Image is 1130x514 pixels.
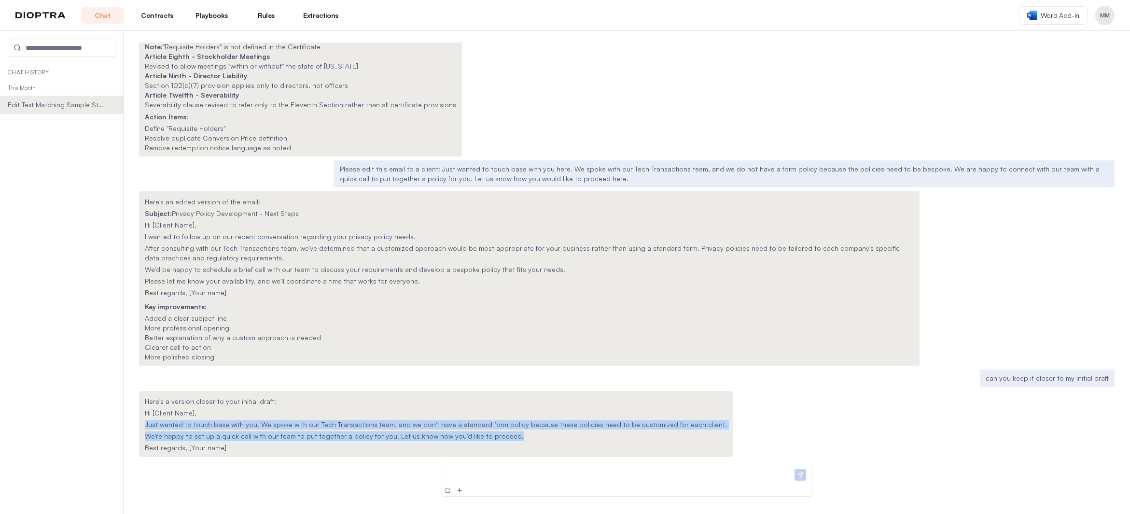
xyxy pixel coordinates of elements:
[145,397,727,406] p: Here's a version closer to your initial draft:
[145,353,214,361] span: More polished closing
[81,7,124,24] a: Chat
[145,197,914,207] p: Here's an edited version of the email:
[145,232,914,242] p: I wanted to follow up on our recent conversation regarding your privacy policy needs.
[145,209,914,218] p: Privacy Policy Development - Next Steps
[145,124,225,132] span: Define "Requisite Holders"
[145,333,321,342] span: Better explanation of why a custom approach is needed
[455,485,464,495] button: Add Files
[145,265,914,274] p: We'd be happy to schedule a brief call with our team to discuss your requirements and develop a b...
[145,314,227,322] span: Added a clear subject line
[145,220,914,230] p: Hi [Client Name],
[145,343,211,351] span: Clearer call to action
[145,324,229,332] span: More professional opening
[145,43,163,51] strong: Note:
[145,276,914,286] p: Please let me know your availability, and we'll coordinate a time that works for everyone.
[443,485,453,495] button: New Conversation
[1095,6,1115,25] button: Profile menu
[145,113,188,121] strong: Action Items:
[1019,6,1088,25] a: Word Add-in
[145,302,207,311] strong: Key improvements:
[163,43,321,51] span: "Requisite Holders" is not defined in the Certificate
[145,81,348,89] span: Section 102(b)(7) provision applies only to directors, not officers
[145,91,239,99] strong: Article Twelfth - Severability
[145,420,727,429] p: Just wanted to touch base with you. We spoke with our Tech Transactions team, and we don't have a...
[145,100,456,109] span: Severability clause revised to refer only to the Eleventh Section rather than all certificate pro...
[136,7,179,24] a: Contracts
[145,143,291,152] span: Remove redemption notice language as noted
[245,7,288,24] a: Rules
[190,7,233,24] a: Playbooks
[986,373,1109,383] p: can you keep it closer to my initial draft
[145,431,727,441] p: We're happy to set up a quick call with our team to put together a policy for you. Let us know ho...
[145,408,727,418] p: Hi [Client Name],
[1027,11,1037,20] img: word
[145,134,287,142] span: Resolve duplicate Conversion Price definition
[795,469,806,481] img: Send
[145,443,727,453] p: Best regards, [Your name]
[145,243,914,263] p: After consulting with our Tech Transactions team, we've determined that a customized approach wou...
[145,71,247,80] strong: Article Ninth - Director Liability
[15,12,66,19] img: logo
[145,288,914,298] p: Best regards, [Your name]
[145,62,358,70] span: Revised to allow meetings "within or without" the state of [US_STATE]
[8,100,105,110] span: Edit Text Matching Sample Style
[145,52,270,60] strong: Article Eighth - Stockholder Meetings
[8,69,115,76] p: Chat History
[340,164,1109,184] p: Please edit this email to a client: Just wanted to touch base with you here. We spoke with our Te...
[145,209,172,217] strong: Subject:
[299,7,342,24] a: Extractions
[456,486,463,494] img: Add Files
[1041,11,1079,20] span: Word Add-in
[444,486,452,494] img: New Conversation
